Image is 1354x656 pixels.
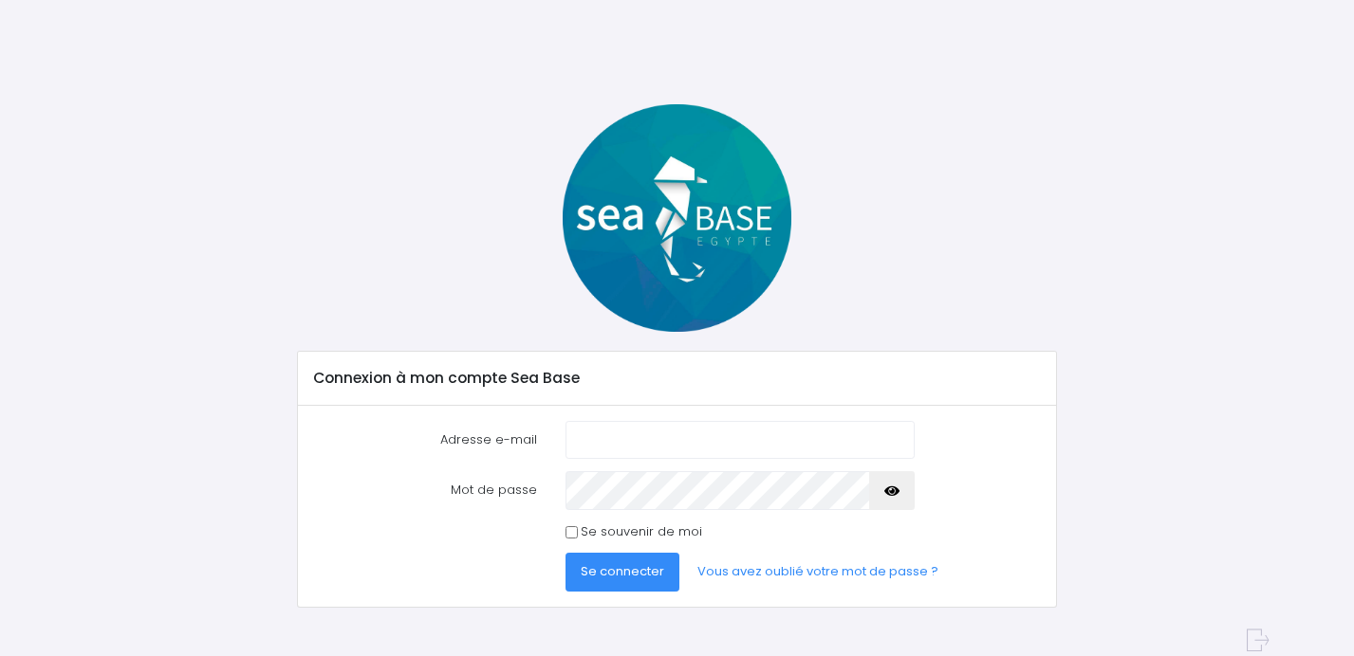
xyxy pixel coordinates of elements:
[581,562,664,580] span: Se connecter
[566,553,679,591] button: Se connecter
[299,421,551,459] label: Adresse e-mail
[298,352,1056,405] div: Connexion à mon compte Sea Base
[683,553,955,591] a: Vous avez oublié votre mot de passe ?
[581,522,702,541] label: Se souvenir de moi
[299,471,551,509] label: Mot de passe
